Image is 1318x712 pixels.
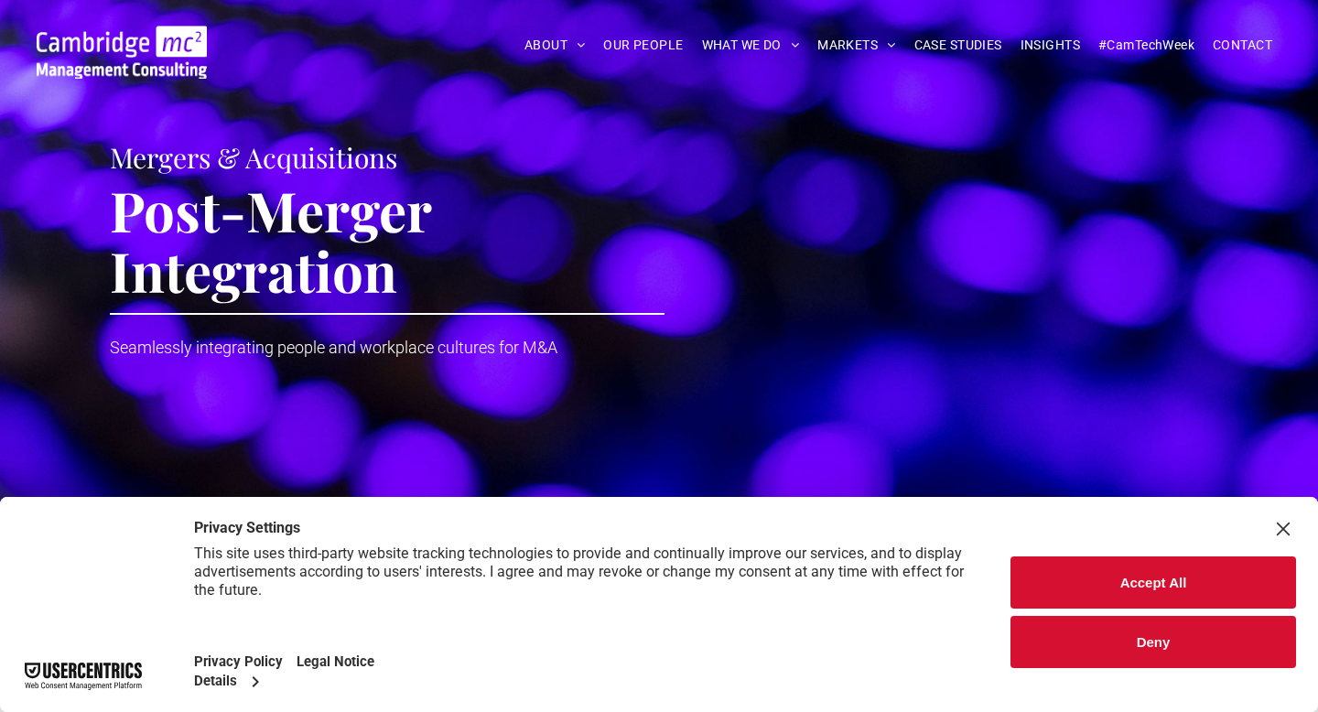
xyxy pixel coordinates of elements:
a: CONTACT [1204,31,1281,59]
img: Cambridge MC Logo [37,26,207,79]
span: Post-Merger Integration [110,173,431,307]
a: ABOUT [515,31,595,59]
a: INSIGHTS [1011,31,1089,59]
a: CASE STUDIES [905,31,1011,59]
a: #CamTechWeek [1089,31,1204,59]
a: OUR PEOPLE [594,31,692,59]
span: Mergers & Acquisitions [110,139,397,176]
a: MARKETS [808,31,904,59]
a: WHAT WE DO [693,31,809,59]
span: Seamlessly integrating people and workplace cultures for M&A [110,338,557,357]
span: SPEAK TO THE TEAM [157,456,292,502]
